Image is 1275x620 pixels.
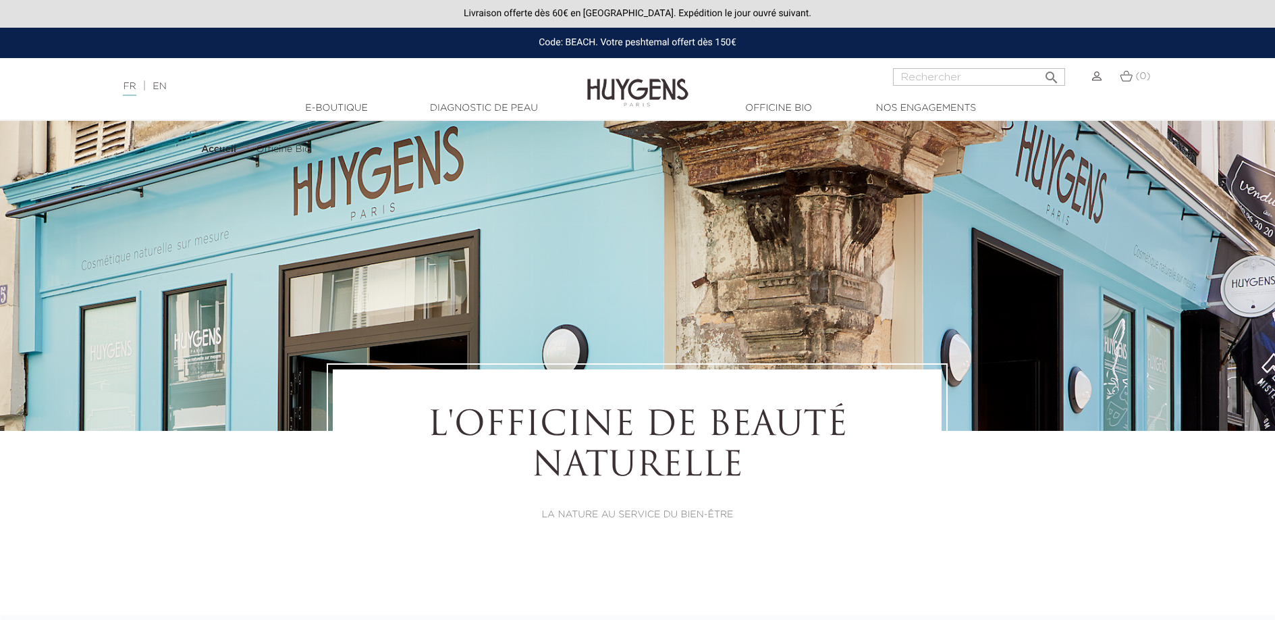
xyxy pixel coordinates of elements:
a: Diagnostic de peau [416,101,551,115]
a: Accueil [201,144,239,155]
a: Nos engagements [859,101,994,115]
span: Officine Bio [256,145,311,154]
i:  [1043,66,1060,82]
a: FR [123,82,136,96]
p: LA NATURE AU SERVICE DU BIEN-ÊTRE [370,508,904,522]
a: E-Boutique [269,101,404,115]
h1: L'OFFICINE DE BEAUTÉ NATURELLE [370,407,904,488]
a: Officine Bio [256,144,311,155]
a: Officine Bio [711,101,846,115]
span: (0) [1136,72,1151,81]
input: Rechercher [893,68,1065,86]
div: | [116,78,521,95]
img: Huygens [587,57,688,109]
a: EN [153,82,166,91]
button:  [1039,64,1064,82]
strong: Accueil [201,145,236,154]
